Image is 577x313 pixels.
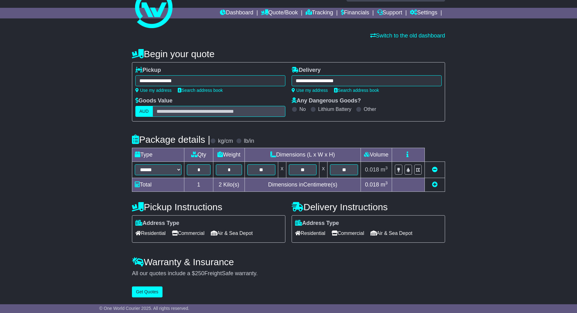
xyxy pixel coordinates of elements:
td: Volume [361,148,392,162]
label: lb/in [244,138,254,145]
td: Dimensions in Centimetre(s) [245,178,361,192]
span: Air & Sea Depot [211,228,253,238]
label: Goods Value [135,97,172,104]
label: Any Dangerous Goods? [292,97,361,104]
td: Type [132,148,184,162]
a: Settings [410,8,437,18]
label: No [299,106,306,112]
h4: Pickup Instructions [132,202,285,212]
td: Qty [184,148,213,162]
sup: 3 [385,166,388,170]
span: Air & Sea Depot [371,228,413,238]
a: Use my address [135,88,172,93]
button: Get Quotes [132,286,162,297]
label: Other [364,106,376,112]
span: Residential [295,228,325,238]
span: Residential [135,228,166,238]
a: Use my address [292,88,328,93]
span: Commercial [332,228,364,238]
h4: Delivery Instructions [292,202,445,212]
a: Tracking [306,8,333,18]
label: AUD [135,106,153,117]
span: 0.018 [365,181,379,188]
a: Support [377,8,402,18]
a: Add new item [432,181,438,188]
div: All our quotes include a $ FreightSafe warranty. [132,270,445,277]
label: Pickup [135,67,161,74]
label: Address Type [295,220,339,227]
td: Total [132,178,184,192]
h4: Package details | [132,134,210,145]
label: kg/cm [218,138,233,145]
span: m [381,181,388,188]
td: Kilo(s) [213,178,245,192]
td: x [278,162,286,178]
a: Remove this item [432,166,438,173]
a: Search address book [334,88,379,93]
a: Quote/Book [261,8,298,18]
td: Dimensions (L x W x H) [245,148,361,162]
td: Weight [213,148,245,162]
h4: Begin your quote [132,49,445,59]
a: Financials [341,8,369,18]
h4: Warranty & Insurance [132,257,445,267]
sup: 3 [385,181,388,185]
span: 0.018 [365,166,379,173]
span: © One World Courier 2025. All rights reserved. [99,306,189,311]
label: Lithium Battery [318,106,352,112]
td: x [319,162,327,178]
label: Address Type [135,220,179,227]
span: 250 [195,270,204,276]
a: Search address book [178,88,223,93]
a: Switch to the old dashboard [370,32,445,39]
label: Delivery [292,67,321,74]
span: 2 [219,181,222,188]
a: Dashboard [220,8,253,18]
td: 1 [184,178,213,192]
span: m [381,166,388,173]
span: Commercial [172,228,204,238]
